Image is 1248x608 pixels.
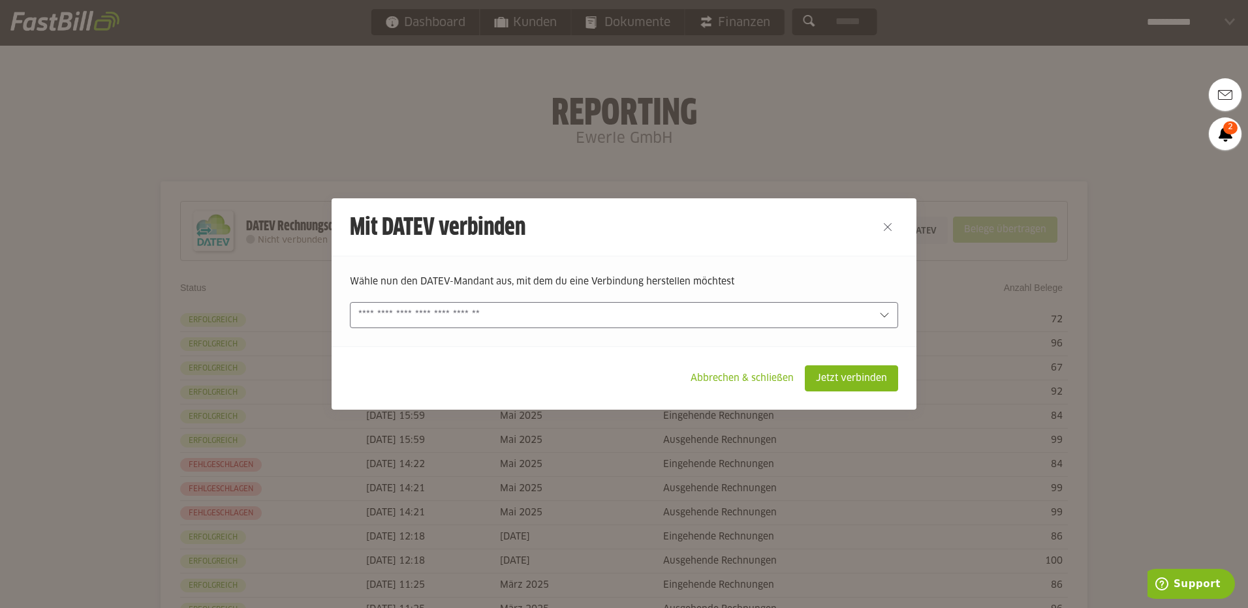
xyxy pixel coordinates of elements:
sl-button: Jetzt verbinden [805,365,898,391]
sl-button: Abbrechen & schließen [679,365,805,391]
a: 2 [1209,117,1241,150]
p: Wähle nun den DATEV-Mandant aus, mit dem du eine Verbindung herstellen möchtest [350,275,898,289]
span: 2 [1223,121,1238,134]
iframe: Öffnet ein Widget, in dem Sie weitere Informationen finden [1147,569,1235,601]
